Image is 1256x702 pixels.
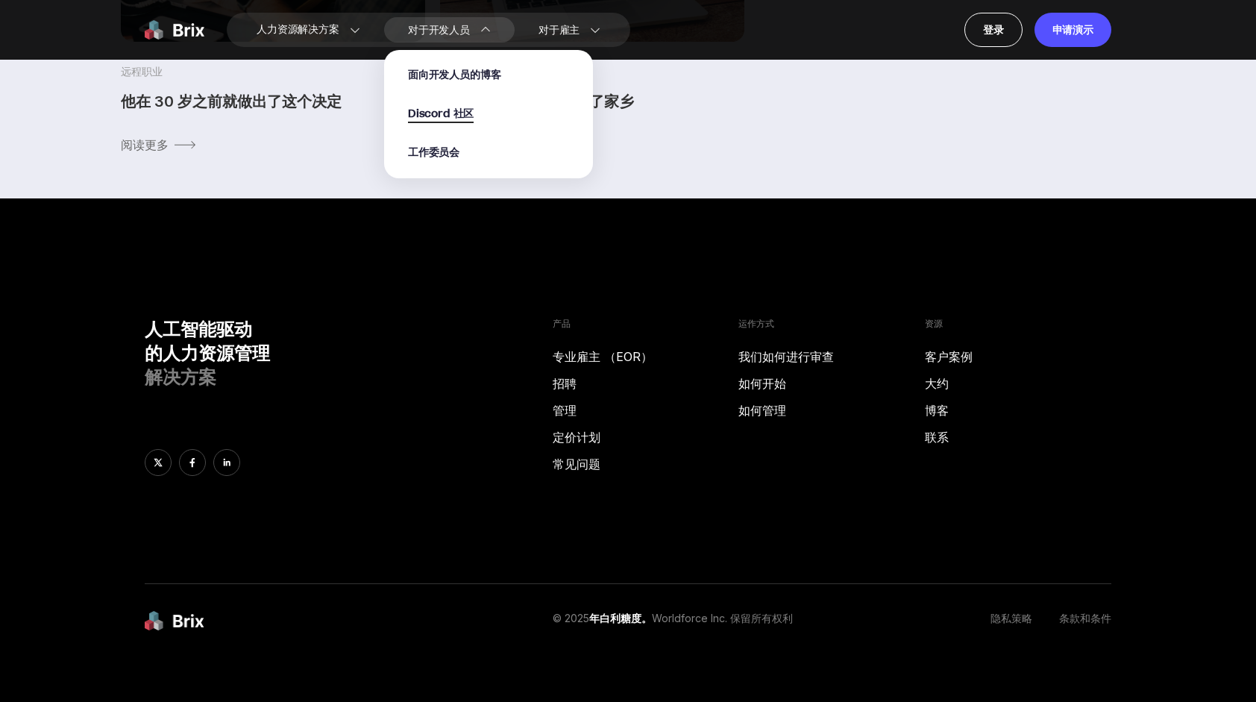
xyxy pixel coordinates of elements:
[990,611,1032,631] a: 隐私策略
[553,428,739,446] a: 定价计划
[738,318,925,330] h4: 运作方式
[408,67,501,83] span: 面向开发人员的博客
[121,136,425,154] a: 阅读更多
[738,401,925,419] a: 如何管理
[145,611,204,631] img: 白利糖度
[175,141,195,149] img: 阅读更多
[408,66,501,83] a: 面向开发人员的博客
[925,374,1111,392] a: 大约
[408,22,470,38] span: 对于开发人员
[553,374,739,392] a: 招聘
[738,348,925,366] a: 我们如何进行审查
[408,105,474,122] a: Discord 社区
[145,366,216,388] span: 解决方案
[553,348,739,366] a: 专业雇主 （EOR）
[145,318,541,389] h3: 人工智能驱动 的人力资源管理
[925,401,1111,419] a: 博客
[553,611,793,631] p: © 2025 Worldforce Inc. 保留所有权利
[553,401,739,419] a: 管理
[1059,611,1111,631] a: 条款和条件
[964,13,1023,47] a: 登录
[553,455,739,473] a: 常见问题
[408,106,474,123] span: Discord 社区
[553,318,739,330] h4: 产品
[121,91,425,112] a: 他在 30 岁之前就做出了这个决定
[1034,13,1111,47] a: 申请演示
[925,318,1111,330] h4: 资源
[257,18,339,42] span: 人力资源解决方案
[738,374,925,392] a: 如何开始
[925,428,1111,446] a: 联系
[925,348,1111,366] a: 客户案例
[589,612,652,624] span: 年白利糖度。
[121,136,169,154] font: 阅读更多
[538,22,580,38] span: 对于雇主
[121,64,425,79] p: 远程职业
[408,145,459,160] span: 工作委员会
[408,144,459,160] a: 工作委员会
